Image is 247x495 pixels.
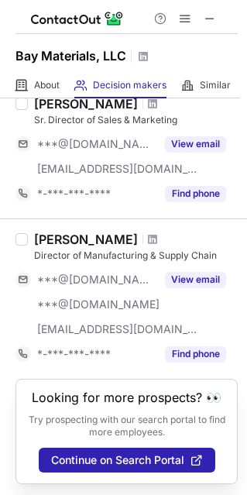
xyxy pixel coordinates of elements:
[34,232,138,247] div: [PERSON_NAME]
[37,137,156,151] span: ***@[DOMAIN_NAME]
[37,322,198,336] span: [EMAIL_ADDRESS][DOMAIN_NAME]
[15,46,126,65] h1: Bay Materials, LLC
[34,96,138,112] div: [PERSON_NAME]
[51,454,184,466] span: Continue on Search Portal
[39,448,215,473] button: Continue on Search Portal
[165,272,226,287] button: Reveal Button
[34,113,238,127] div: Sr. Director of Sales & Marketing
[31,9,124,28] img: ContactOut v5.3.10
[165,346,226,362] button: Reveal Button
[34,79,60,91] span: About
[165,186,226,201] button: Reveal Button
[37,297,160,311] span: ***@[DOMAIN_NAME]
[32,390,221,404] header: Looking for more prospects? 👀
[93,79,166,91] span: Decision makers
[27,414,226,438] p: Try prospecting with our search portal to find more employees.
[37,273,156,287] span: ***@[DOMAIN_NAME]
[200,79,231,91] span: Similar
[165,136,226,152] button: Reveal Button
[34,249,238,263] div: Director of Manufacturing & Supply Chain
[37,162,198,176] span: [EMAIL_ADDRESS][DOMAIN_NAME]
